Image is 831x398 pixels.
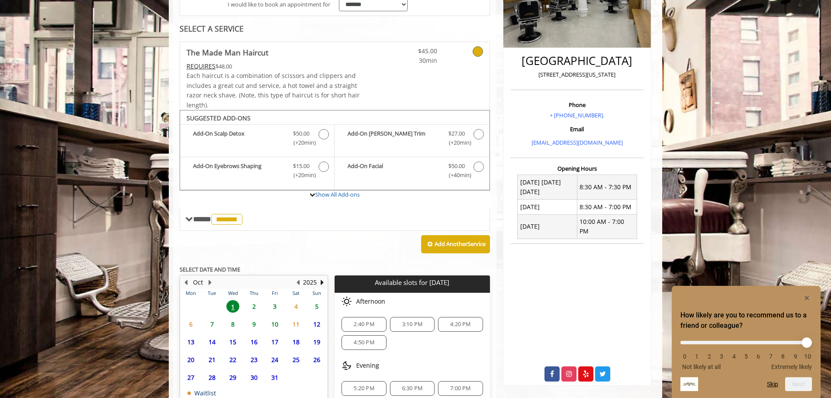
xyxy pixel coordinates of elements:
span: 13 [184,336,197,348]
label: Add-On Beard Trim [339,129,485,149]
td: Select day26 [306,351,328,369]
span: 5:20 PM [354,385,374,392]
span: (+40min ) [444,171,469,180]
span: 5 [310,300,323,313]
button: Next question [785,377,812,391]
span: Afternoon [356,298,385,305]
h3: Opening Hours [511,165,644,171]
td: 8:30 AM - 7:00 PM [577,200,637,214]
span: $45.00 [386,46,437,56]
span: Not likely at all [682,363,721,370]
td: Select day24 [264,351,285,369]
span: 8 [226,318,239,330]
a: Show All Add-ons [315,191,360,198]
span: (+20min ) [444,138,469,147]
button: 2025 [303,278,317,287]
button: Oct [193,278,203,287]
span: 25 [290,353,303,366]
td: [DATE] [518,200,577,214]
td: Select day20 [180,351,201,369]
span: $50.00 [293,129,309,138]
td: Select day19 [306,333,328,351]
td: Select day3 [264,298,285,315]
span: 7:00 PM [450,385,470,392]
button: Next Month [206,278,213,287]
span: 9 [248,318,261,330]
b: Add-On [PERSON_NAME] Trim [348,129,439,147]
div: SELECT A SERVICE [180,25,490,33]
span: 22 [226,353,239,366]
span: 30min [386,56,437,65]
div: The Made Man Haircut Add-onS [180,110,490,191]
th: Sat [285,289,306,298]
span: 7 [206,318,219,330]
span: 6 [184,318,197,330]
button: Previous Month [182,278,189,287]
span: 15 [226,336,239,348]
b: Add-On Facial [348,162,439,180]
td: Select day2 [243,298,264,315]
label: Add-On Scalp Detox [184,129,330,149]
span: 28 [206,371,219,384]
span: 30 [248,371,261,384]
th: Wed [222,289,243,298]
h2: How likely are you to recommend us to a friend or colleague? Select an option from 0 to 10, with ... [680,310,812,331]
button: Skip [767,381,778,388]
span: 3 [268,300,281,313]
span: 20 [184,353,197,366]
td: Select day12 [306,315,328,333]
td: Select day22 [222,351,243,369]
span: Extremely likely [771,363,812,370]
div: How likely are you to recommend us to a friend or colleague? Select an option from 0 to 10, with ... [680,293,812,391]
span: 27 [184,371,197,384]
div: 3:10 PM [390,317,435,332]
span: 31 [268,371,281,384]
li: 5 [742,353,750,360]
td: Select day10 [264,315,285,333]
p: [STREET_ADDRESS][US_STATE] [513,70,641,79]
td: Select day16 [243,333,264,351]
td: Select day8 [222,315,243,333]
li: 1 [692,353,701,360]
div: 5:20 PM [341,381,386,396]
span: 21 [206,353,219,366]
td: Select day13 [180,333,201,351]
span: 24 [268,353,281,366]
span: 10 [268,318,281,330]
div: How likely are you to recommend us to a friend or colleague? Select an option from 0 to 10, with ... [680,334,812,370]
div: 2:40 PM [341,317,386,332]
td: 10:00 AM - 7:00 PM [577,214,637,239]
span: 3:10 PM [402,321,422,328]
li: 4 [730,353,738,360]
img: evening slots [341,360,352,371]
td: Select day27 [180,369,201,386]
li: 3 [717,353,726,360]
span: 11 [290,318,303,330]
span: (+20min ) [289,138,314,147]
div: 4:50 PM [341,335,386,350]
b: Add-On Eyebrows Shaping [193,162,284,180]
td: Waitlist [187,390,221,396]
b: The Made Man Haircut [187,46,268,58]
span: 17 [268,336,281,348]
h2: [GEOGRAPHIC_DATA] [513,55,641,67]
td: Select day1 [222,298,243,315]
td: Select day28 [201,369,222,386]
span: 18 [290,336,303,348]
span: Evening [356,362,379,369]
span: 19 [310,336,323,348]
b: SELECT DATE AND TIME [180,265,240,273]
span: This service needs some Advance to be paid before we block your appointment [187,62,216,70]
td: Select day14 [201,333,222,351]
li: 6 [754,353,763,360]
td: Select day11 [285,315,306,333]
td: Select day18 [285,333,306,351]
th: Tue [201,289,222,298]
span: (+20min ) [289,171,314,180]
td: [DATE] [DATE] [DATE] [518,175,577,200]
a: [EMAIL_ADDRESS][DOMAIN_NAME] [531,139,623,146]
td: Select day25 [285,351,306,369]
td: Select day30 [243,369,264,386]
td: Select day21 [201,351,222,369]
button: Add AnotherService [421,235,490,253]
